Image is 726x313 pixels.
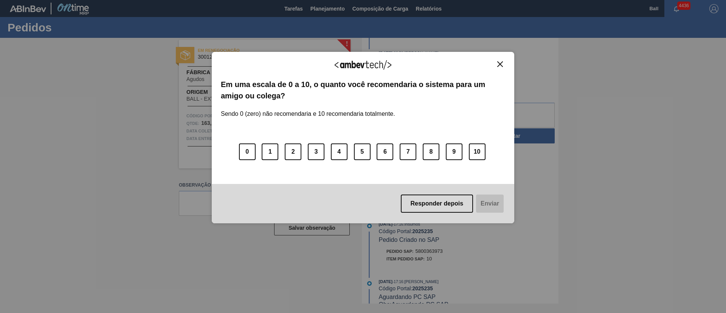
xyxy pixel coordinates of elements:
button: 4 [331,143,347,160]
button: 3 [308,143,324,160]
label: Sendo 0 (zero) não recomendaria e 10 recomendaria totalmente. [221,101,395,117]
img: Logo Ambevtech [335,60,391,70]
button: 10 [469,143,486,160]
button: 5 [354,143,371,160]
button: 7 [400,143,416,160]
label: Em uma escala de 0 a 10, o quanto você recomendaria o sistema para um amigo ou colega? [221,79,505,102]
button: Close [495,61,505,67]
button: 8 [423,143,439,160]
button: 1 [262,143,278,160]
button: Responder depois [401,195,473,213]
button: 6 [377,143,393,160]
button: 0 [239,143,256,160]
button: 9 [446,143,462,160]
img: Close [497,61,503,67]
button: 2 [285,143,301,160]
